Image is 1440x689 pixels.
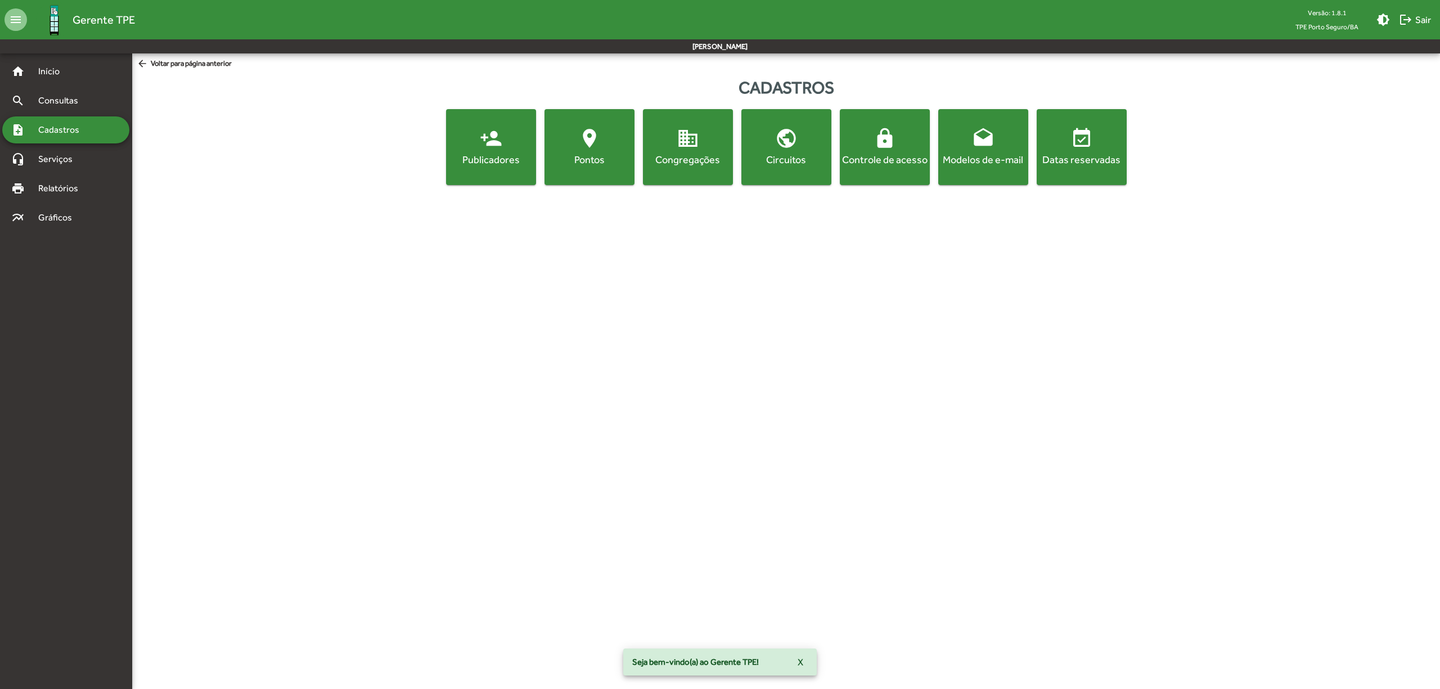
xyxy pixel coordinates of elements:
[798,652,803,672] span: X
[741,109,831,185] button: Circuitos
[1399,10,1431,30] span: Sair
[31,94,93,107] span: Consultas
[73,11,135,29] span: Gerente TPE
[11,94,25,107] mat-icon: search
[1070,127,1093,150] mat-icon: event_available
[1394,10,1435,30] button: Sair
[643,109,733,185] button: Congregações
[544,109,634,185] button: Pontos
[31,152,88,166] span: Serviços
[132,75,1440,100] div: Cadastros
[31,65,76,78] span: Início
[31,182,93,195] span: Relatórios
[840,109,930,185] button: Controle de acesso
[11,152,25,166] mat-icon: headset_mic
[1399,13,1412,26] mat-icon: logout
[578,127,601,150] mat-icon: location_on
[1376,13,1390,26] mat-icon: brightness_medium
[31,123,94,137] span: Cadastros
[938,109,1028,185] button: Modelos de e-mail
[480,127,502,150] mat-icon: person_add
[11,123,25,137] mat-icon: note_add
[632,656,759,668] span: Seja bem-vindo(a) ao Gerente TPE!
[36,2,73,38] img: Logo
[137,58,232,70] span: Voltar para página anterior
[972,127,994,150] mat-icon: drafts
[446,109,536,185] button: Publicadores
[874,127,896,150] mat-icon: lock
[645,152,731,166] div: Congregações
[1037,109,1127,185] button: Datas reservadas
[27,2,135,38] a: Gerente TPE
[744,152,829,166] div: Circuitos
[547,152,632,166] div: Pontos
[775,127,798,150] mat-icon: public
[940,152,1026,166] div: Modelos de e-mail
[137,58,151,70] mat-icon: arrow_back
[677,127,699,150] mat-icon: domain
[448,152,534,166] div: Publicadores
[789,652,812,672] button: X
[842,152,928,166] div: Controle de acesso
[4,8,27,31] mat-icon: menu
[11,182,25,195] mat-icon: print
[1286,6,1367,20] div: Versão: 1.8.1
[1286,20,1367,34] span: TPE Porto Seguro/BA
[11,65,25,78] mat-icon: home
[1039,152,1124,166] div: Datas reservadas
